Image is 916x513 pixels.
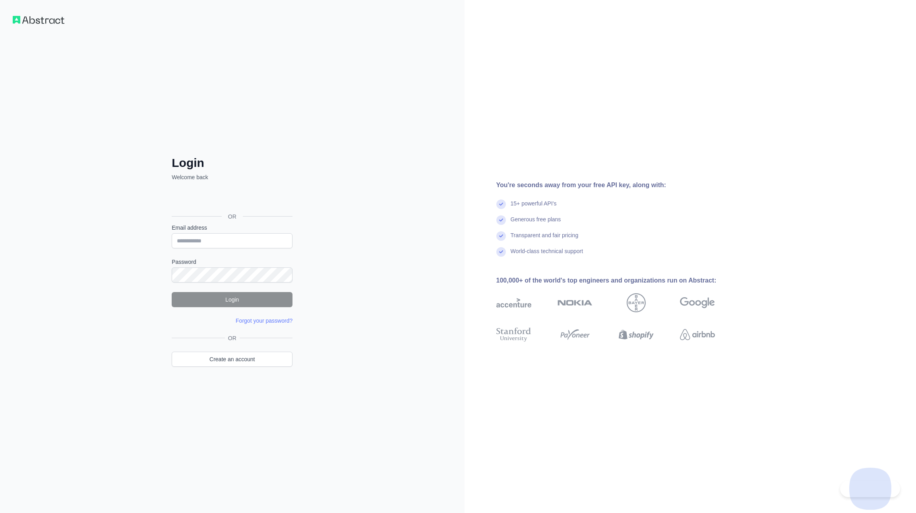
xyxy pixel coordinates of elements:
[172,258,292,266] label: Password
[236,317,292,324] a: Forgot your password?
[222,213,243,221] span: OR
[619,326,654,343] img: shopify
[225,334,240,342] span: OR
[496,180,740,190] div: You're seconds away from your free API key, along with:
[511,199,557,215] div: 15+ powerful API's
[511,231,579,247] div: Transparent and fair pricing
[168,190,295,207] iframe: Butonul Conectează-te cu Google
[496,199,506,209] img: check mark
[13,16,64,24] img: Workflow
[496,276,740,285] div: 100,000+ of the world's top engineers and organizations run on Abstract:
[496,247,506,257] img: check mark
[496,231,506,241] img: check mark
[172,173,292,181] p: Welcome back
[496,215,506,225] img: check mark
[172,292,292,307] button: Login
[511,215,561,231] div: Generous free plans
[558,293,593,312] img: nokia
[511,247,583,263] div: World-class technical support
[172,156,292,170] h2: Login
[680,326,715,343] img: airbnb
[558,326,593,343] img: payoneer
[680,293,715,312] img: google
[627,293,646,312] img: bayer
[172,352,292,367] a: Create an account
[496,326,531,343] img: stanford university
[496,293,531,312] img: accenture
[172,224,292,232] label: Email address
[840,480,900,497] iframe: Toggle Customer Support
